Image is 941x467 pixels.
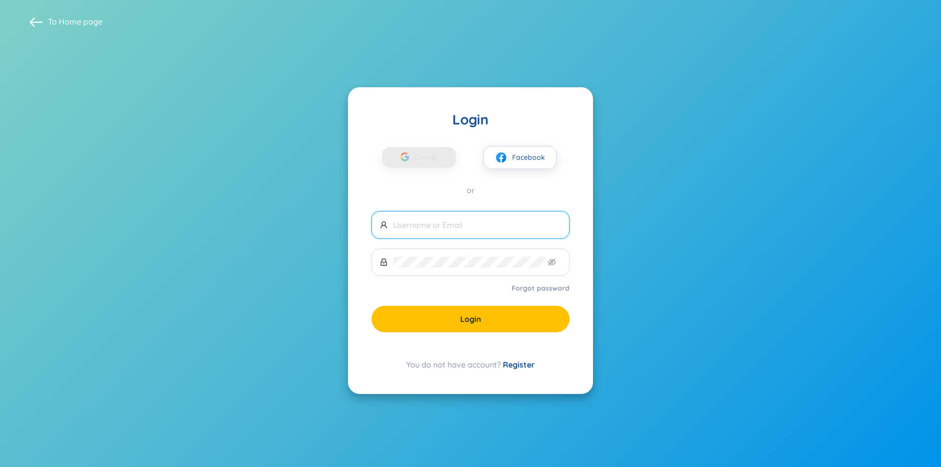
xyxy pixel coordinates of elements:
div: or [371,185,570,196]
span: user [380,221,388,229]
input: Username or Email [393,220,561,230]
button: Google [382,147,456,168]
a: Forgot password [512,283,570,293]
span: eye-invisible [548,258,556,266]
span: To [48,16,102,27]
a: Home page [59,17,102,26]
span: Facebook [512,152,545,163]
span: Google [414,147,443,168]
button: facebookFacebook [483,146,557,169]
span: Login [460,314,481,324]
div: You do not have account? [371,359,570,370]
button: Login [371,306,570,332]
span: lock [380,258,388,266]
div: Login [371,111,570,128]
a: Register [503,360,535,369]
img: facebook [495,151,507,164]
